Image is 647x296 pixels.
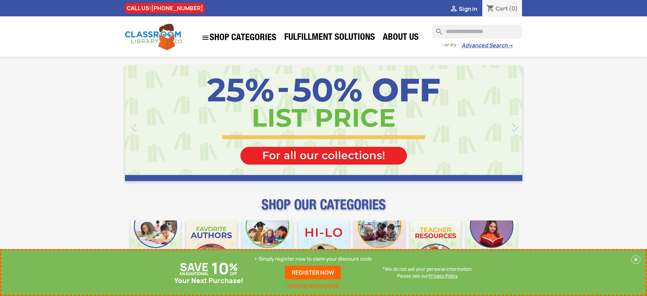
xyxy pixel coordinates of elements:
img: CLC_Phonics_And_Decodables_Mobile.jpg [242,220,293,271]
a: Previous [125,65,185,181]
span: → [508,42,513,49]
a: Advanced Search→ [462,42,513,49]
img: CLC_Dyslexia_Mobile.jpg [466,220,517,271]
span: Sign in [459,5,477,13]
span: - or try - [442,42,462,48]
img: CLC_Bulk_Mobile.jpg [130,220,181,271]
a: SHOP CATEGORIES [198,30,280,45]
i: shopping_cart [486,5,495,13]
i:  [506,118,523,135]
img: CLC_HiLo_Mobile.jpg [298,220,349,271]
img: CLC_Favorite_Authors_Mobile.jpg [186,220,237,271]
a: About Us [379,31,422,45]
div: CALL US: [125,3,205,13]
i:  [201,34,210,42]
img: Classroom Library Company [125,24,183,50]
a:  Sign in [450,5,477,13]
img: CLC_Teacher_Resources_Mobile.jpg [410,220,461,271]
a: Next [463,65,522,181]
a: Fulfillment Solutions [281,31,378,45]
ul: Carousel container [125,65,522,181]
img: CLC_Fiction_Nonfiction_Mobile.jpg [354,220,405,271]
i:  [450,5,458,13]
a: [PHONE_NUMBER] [151,4,203,12]
i: search [432,25,441,33]
i:  [125,118,142,135]
input: Search [432,25,522,38]
span: (0) [509,5,518,12]
p: SHOP OUR CATEGORIES [125,203,522,215]
span: Cart [496,5,508,12]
